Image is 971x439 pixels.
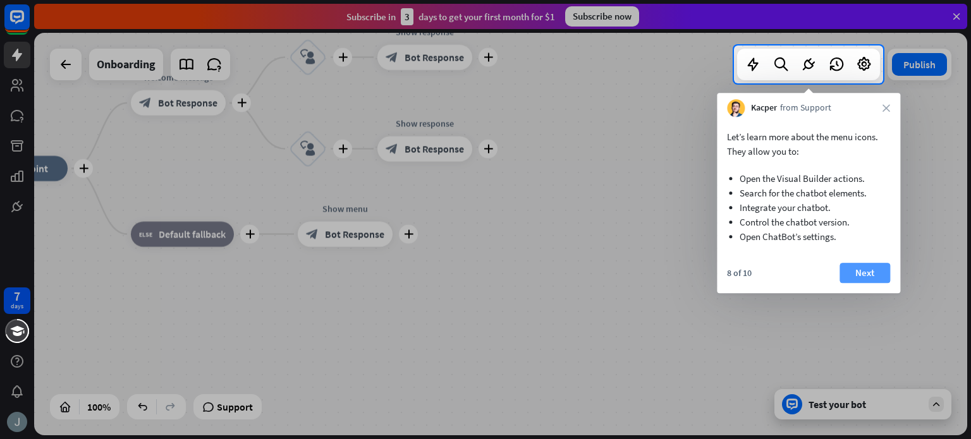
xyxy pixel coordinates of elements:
[740,229,877,244] li: Open ChatBot’s settings.
[727,129,890,159] p: Let’s learn more about the menu icons. They allow you to:
[10,5,48,43] button: Open LiveChat chat widget
[740,171,877,186] li: Open the Visual Builder actions.
[780,102,831,114] span: from Support
[882,104,890,112] i: close
[740,200,877,215] li: Integrate your chatbot.
[840,263,890,283] button: Next
[751,102,777,114] span: Kacper
[740,215,877,229] li: Control the chatbot version.
[727,267,752,279] div: 8 of 10
[740,186,877,200] li: Search for the chatbot elements.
